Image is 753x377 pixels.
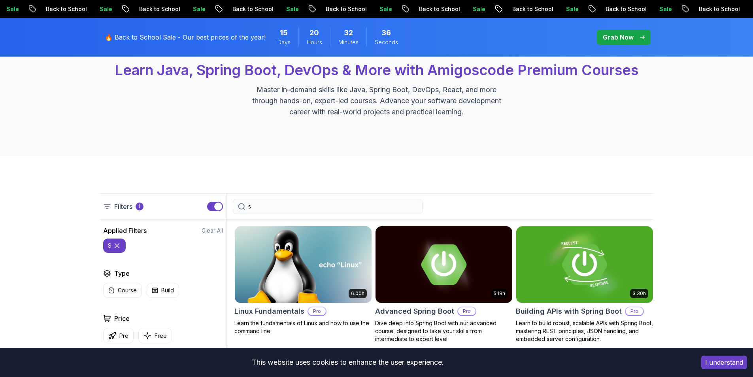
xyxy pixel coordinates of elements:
[516,306,622,317] h2: Building APIs with Spring Boot
[6,354,689,371] div: This website uses cookies to enhance the user experience.
[235,226,372,303] img: Linux Fundamentals card
[248,203,417,210] input: Search Java, React, Spring boot ...
[108,242,111,250] p: s
[115,61,638,79] span: Learn Java, Spring Boot, DevOps & More with Amigoscode Premium Courses
[642,5,668,13] p: Sale
[308,307,326,315] p: Pro
[234,306,304,317] h2: Linux Fundamentals
[307,38,322,46] span: Hours
[682,5,736,13] p: Back to School
[202,227,223,235] button: Clear All
[549,5,574,13] p: Sale
[234,319,372,335] p: Learn the fundamentals of Linux and how to use the command line
[495,5,549,13] p: Back to School
[362,5,388,13] p: Sale
[103,239,126,253] button: s
[155,332,167,340] p: Free
[138,328,172,343] button: Free
[375,319,513,343] p: Dive deep into Spring Boot with our advanced course, designed to take your skills from intermedia...
[105,32,266,42] p: 🔥 Back to School Sale - Our best prices of the year!
[351,290,364,297] p: 6.00h
[344,27,353,38] span: 32 Minutes
[215,5,269,13] p: Back to School
[83,5,108,13] p: Sale
[338,38,359,46] span: Minutes
[103,328,134,343] button: Pro
[269,5,294,13] p: Sale
[375,38,398,46] span: Seconds
[244,84,510,117] p: Master in-demand skills like Java, Spring Boot, DevOps, React, and more through hands-on, expert-...
[376,226,512,303] img: Advanced Spring Boot card
[103,226,147,235] h2: Applied Filters
[309,5,362,13] p: Back to School
[456,5,481,13] p: Sale
[234,226,372,335] a: Linux Fundamentals card6.00hLinux FundamentalsProLearn the fundamentals of Linux and how to use t...
[310,27,319,38] span: 20 Hours
[114,202,132,211] p: Filters
[161,286,174,294] p: Build
[119,332,128,340] p: Pro
[589,5,642,13] p: Back to School
[29,5,83,13] p: Back to School
[147,283,179,298] button: Build
[516,226,653,343] a: Building APIs with Spring Boot card3.30hBuilding APIs with Spring BootProLearn to build robust, s...
[277,38,291,46] span: Days
[632,290,646,297] p: 3.30h
[626,307,643,315] p: Pro
[516,319,653,343] p: Learn to build robust, scalable APIs with Spring Boot, mastering REST principles, JSON handling, ...
[114,269,130,278] h2: Type
[176,5,201,13] p: Sale
[118,286,137,294] p: Course
[458,307,476,315] p: Pro
[516,226,653,303] img: Building APIs with Spring Boot card
[402,5,456,13] p: Back to School
[494,290,505,297] p: 5.18h
[114,314,130,323] h2: Price
[375,306,454,317] h2: Advanced Spring Boot
[280,27,288,38] span: 15 Days
[375,226,513,343] a: Advanced Spring Boot card5.18hAdvanced Spring BootProDive deep into Spring Boot with our advanced...
[701,356,747,369] button: Accept cookies
[122,5,176,13] p: Back to School
[381,27,391,38] span: 36 Seconds
[138,203,140,210] p: 1
[103,283,142,298] button: Course
[603,32,634,42] p: Grab Now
